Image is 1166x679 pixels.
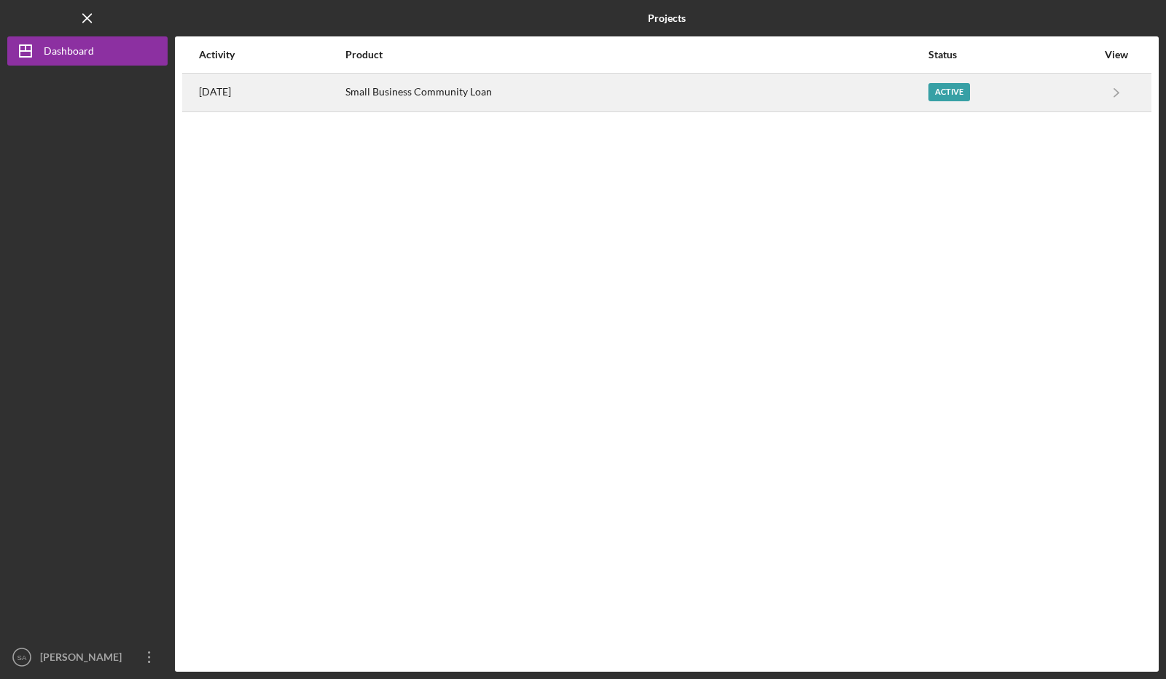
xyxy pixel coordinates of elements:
[44,36,94,69] div: Dashboard
[199,86,231,98] time: 2025-09-26 21:38
[648,12,686,24] b: Projects
[7,36,168,66] button: Dashboard
[199,49,344,60] div: Activity
[928,83,970,101] div: Active
[345,49,927,60] div: Product
[17,654,27,662] text: SA
[7,643,168,672] button: SA[PERSON_NAME]
[1098,49,1135,60] div: View
[36,643,131,675] div: [PERSON_NAME]
[928,49,1097,60] div: Status
[345,74,927,111] div: Small Business Community Loan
